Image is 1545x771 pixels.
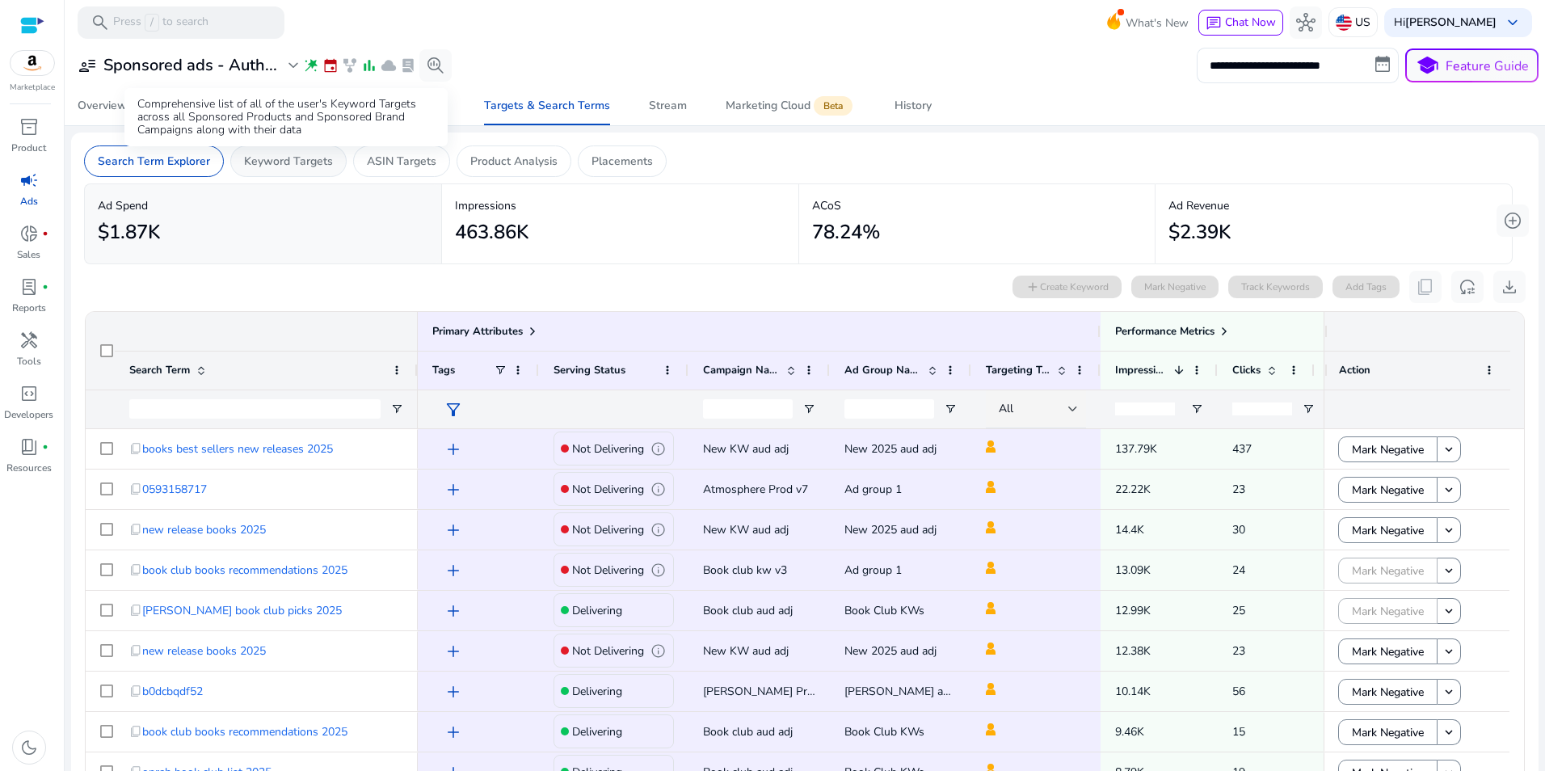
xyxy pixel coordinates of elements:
[17,354,41,369] p: Tools
[142,513,266,546] span: new release books 2025
[444,561,463,580] span: add
[129,725,142,738] span: content_copy
[812,221,880,244] h2: 78.24%
[572,554,644,587] p: Not Delivering
[244,153,333,170] p: Keyword Targets
[1338,679,1438,705] button: Mark Negative
[844,399,934,419] input: Ad Group Name Filter Input
[6,461,52,475] p: Resources
[1352,595,1424,628] span: Mark Negative
[1225,15,1276,30] span: Chat Now
[12,301,46,315] p: Reports
[1232,684,1245,699] span: 56
[1416,54,1439,78] span: school
[432,324,523,339] span: Primary Attributes
[844,603,924,618] span: Book Club KWs
[129,644,142,657] span: content_copy
[1352,635,1424,668] span: Mark Negative
[703,363,780,377] span: Campaign Name
[572,715,622,748] p: Delivering
[1115,432,1203,466] p: 137.79K
[20,194,38,209] p: Ads
[78,56,97,75] span: user_attributes
[19,224,39,243] span: donut_small
[1232,363,1261,377] span: Clicks
[113,14,208,32] p: Press to search
[129,523,142,536] span: content_copy
[1458,277,1477,297] span: reset_settings
[1338,436,1438,462] button: Mark Negative
[444,440,463,459] span: add
[703,724,793,739] span: Book club aud adj
[124,88,448,146] div: Comprehensive list of all of the user's Keyword Targets across all Sponsored Products and Sponsor...
[726,99,856,112] div: Marketing Cloud
[42,284,48,290] span: fiber_manual_record
[390,402,403,415] button: Open Filter Menu
[444,682,463,701] span: add
[572,473,644,506] p: Not Delivering
[1503,13,1522,32] span: keyboard_arrow_down
[703,522,789,537] span: New KW aud adj
[1338,598,1438,624] button: Mark Negative
[1442,685,1456,699] mat-icon: keyboard_arrow_down
[1115,473,1203,506] p: 22.22K
[129,482,142,495] span: content_copy
[1352,474,1424,507] span: Mark Negative
[1232,522,1245,537] span: 30
[844,363,921,377] span: Ad Group Name
[1442,604,1456,618] mat-icon: keyboard_arrow_down
[103,56,277,75] h3: Sponsored ads - Auth...
[381,57,397,74] span: cloud
[1338,719,1438,745] button: Mark Negative
[1232,441,1252,457] span: 437
[1451,271,1484,303] button: reset_settings
[129,604,142,617] span: content_copy
[19,117,39,137] span: inventory_2
[129,442,142,455] span: content_copy
[572,634,644,668] p: Not Delivering
[703,562,787,578] span: Book club kw v3
[1339,363,1370,377] span: Action
[844,522,937,537] span: New 2025 aud adj
[703,684,860,699] span: [PERSON_NAME] Prod aud adj
[1442,523,1456,537] mat-icon: keyboard_arrow_down
[591,153,653,170] p: Placements
[142,634,266,668] span: new release books 2025
[455,221,528,244] h2: 463.86K
[814,96,852,116] span: Beta
[1198,10,1283,36] button: chatChat Now
[1338,477,1438,503] button: Mark Negative
[455,197,785,214] p: Impressions
[444,642,463,661] span: add
[844,441,937,457] span: New 2025 aud adj
[145,14,159,32] span: /
[142,554,347,587] span: book club books recommendations 2025
[1493,271,1526,303] button: download
[844,724,924,739] span: Book Club KWs
[42,230,48,237] span: fiber_manual_record
[19,277,39,297] span: lab_profile
[1296,13,1316,32] span: hub
[142,594,342,627] span: [PERSON_NAME] book club picks 2025
[42,444,48,450] span: fiber_manual_record
[1168,221,1231,244] h2: $2.39K
[1115,634,1203,668] p: 12.38K
[1352,433,1424,466] span: Mark Negative
[572,513,644,546] p: Not Delivering
[802,402,815,415] button: Open Filter Menu
[1394,17,1497,28] p: Hi
[1115,675,1203,708] p: 10.14K
[812,197,1143,214] p: ACoS
[142,675,203,708] span: b0dcbqdf52
[129,363,190,377] span: Search Term
[444,723,463,742] span: add
[484,100,610,112] div: Targets & Search Terms
[1442,725,1456,739] mat-icon: keyboard_arrow_down
[999,401,1013,416] span: All
[703,643,789,659] span: New KW aud adj
[1232,724,1245,739] span: 15
[11,141,46,155] p: Product
[400,57,416,74] span: lab_profile
[284,56,303,75] span: expand_more
[1442,442,1456,457] mat-icon: keyboard_arrow_down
